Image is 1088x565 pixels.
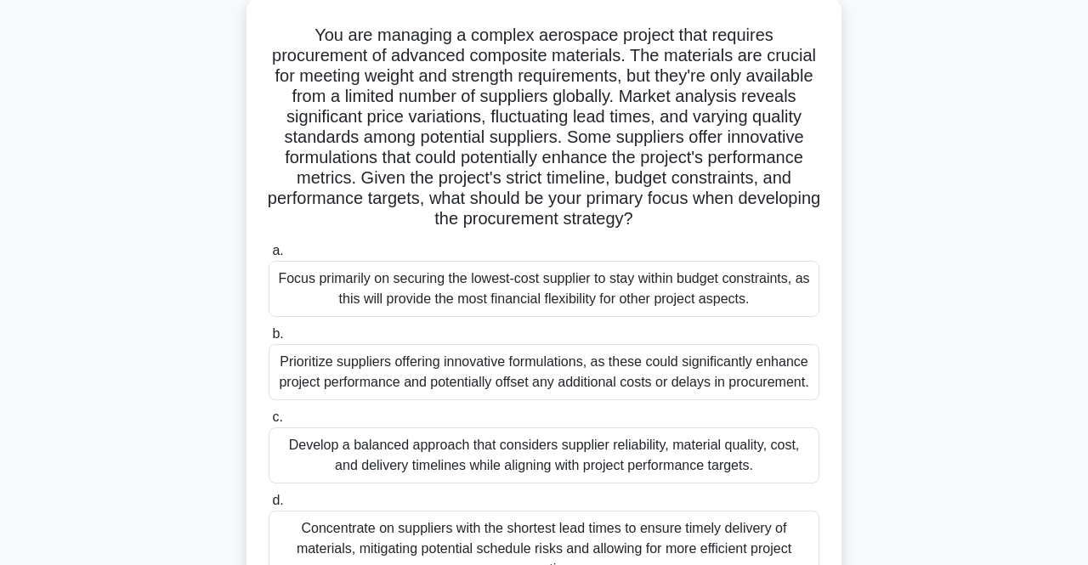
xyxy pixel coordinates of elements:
span: c. [272,410,282,424]
span: a. [272,243,283,257]
div: Prioritize suppliers offering innovative formulations, as these could significantly enhance proje... [269,344,819,400]
h5: You are managing a complex aerospace project that requires procurement of advanced composite mate... [267,25,821,230]
span: d. [272,493,283,507]
div: Focus primarily on securing the lowest-cost supplier to stay within budget constraints, as this w... [269,261,819,317]
span: b. [272,326,283,341]
div: Develop a balanced approach that considers supplier reliability, material quality, cost, and deli... [269,427,819,483]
